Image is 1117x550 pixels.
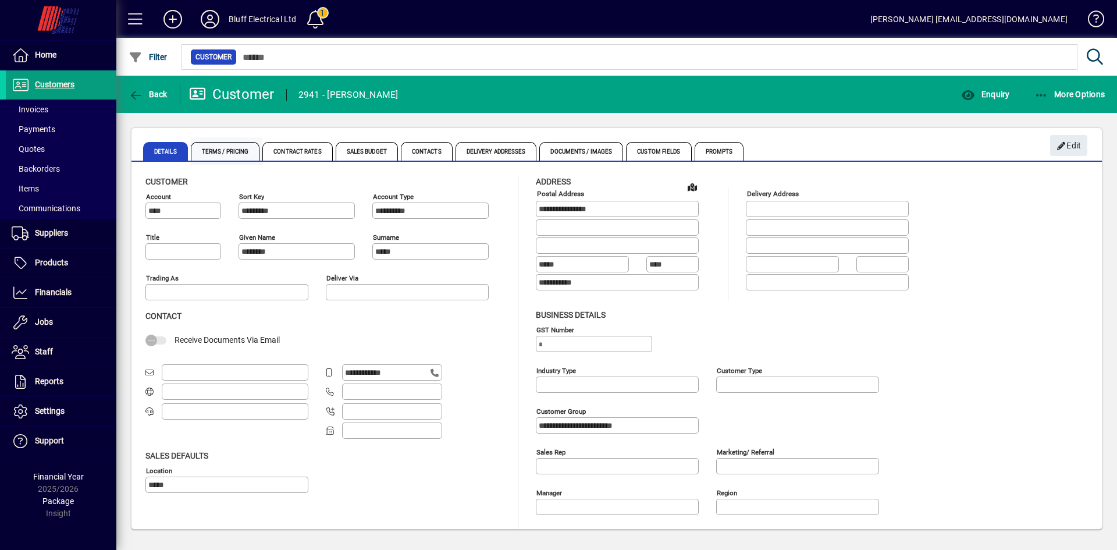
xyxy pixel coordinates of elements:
[35,377,63,386] span: Reports
[539,142,623,161] span: Documents / Images
[12,204,80,213] span: Communications
[6,198,116,218] a: Communications
[401,142,453,161] span: Contacts
[35,436,64,445] span: Support
[195,51,232,63] span: Customer
[6,41,116,70] a: Home
[12,184,39,193] span: Items
[191,9,229,30] button: Profile
[373,193,414,201] mat-label: Account Type
[229,10,297,29] div: Bluff Electrical Ltd
[6,179,116,198] a: Items
[146,193,171,201] mat-label: Account
[1050,135,1087,156] button: Edit
[35,258,68,267] span: Products
[35,347,53,356] span: Staff
[536,366,576,374] mat-label: Industry type
[146,274,179,282] mat-label: Trading as
[6,159,116,179] a: Backorders
[6,367,116,396] a: Reports
[536,325,574,333] mat-label: GST Number
[239,193,264,201] mat-label: Sort key
[958,84,1012,105] button: Enquiry
[143,142,188,161] span: Details
[6,278,116,307] a: Financials
[6,139,116,159] a: Quotes
[191,142,260,161] span: Terms / Pricing
[336,142,398,161] span: Sales Budget
[12,125,55,134] span: Payments
[1079,2,1102,40] a: Knowledge Base
[35,288,72,297] span: Financials
[175,335,280,345] span: Receive Documents Via Email
[536,407,586,415] mat-label: Customer group
[126,47,170,68] button: Filter
[1034,90,1105,99] span: More Options
[239,233,275,242] mat-label: Given name
[6,397,116,426] a: Settings
[6,119,116,139] a: Payments
[717,366,762,374] mat-label: Customer type
[189,85,275,104] div: Customer
[116,84,180,105] app-page-header-button: Back
[145,451,208,460] span: Sales defaults
[1056,136,1082,155] span: Edit
[146,466,172,474] mat-label: Location
[12,164,60,173] span: Backorders
[6,249,116,278] a: Products
[536,448,565,456] mat-label: Sales rep
[145,311,182,321] span: Contact
[146,233,159,242] mat-label: Title
[145,177,188,186] span: Customer
[373,233,399,242] mat-label: Surname
[536,177,571,186] span: Address
[6,427,116,456] a: Support
[6,100,116,119] a: Invoices
[6,308,116,337] a: Jobs
[536,488,562,496] mat-label: Manager
[262,142,332,161] span: Contract Rates
[717,488,737,496] mat-label: Region
[129,90,168,99] span: Back
[870,10,1068,29] div: [PERSON_NAME] [EMAIL_ADDRESS][DOMAIN_NAME]
[961,90,1009,99] span: Enquiry
[35,80,74,89] span: Customers
[6,338,116,367] a: Staff
[154,9,191,30] button: Add
[42,496,74,506] span: Package
[326,274,358,282] mat-label: Deliver via
[536,310,606,320] span: Business details
[35,406,65,416] span: Settings
[695,142,744,161] span: Prompts
[33,472,84,481] span: Financial Year
[35,317,53,327] span: Jobs
[129,52,168,62] span: Filter
[35,228,68,237] span: Suppliers
[626,142,691,161] span: Custom Fields
[456,142,537,161] span: Delivery Addresses
[12,105,48,114] span: Invoices
[717,448,774,456] mat-label: Marketing/ Referral
[126,84,170,105] button: Back
[6,219,116,248] a: Suppliers
[683,178,702,196] a: View on map
[12,144,45,154] span: Quotes
[35,50,56,59] span: Home
[298,86,399,104] div: 2941 - [PERSON_NAME]
[1031,84,1108,105] button: More Options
